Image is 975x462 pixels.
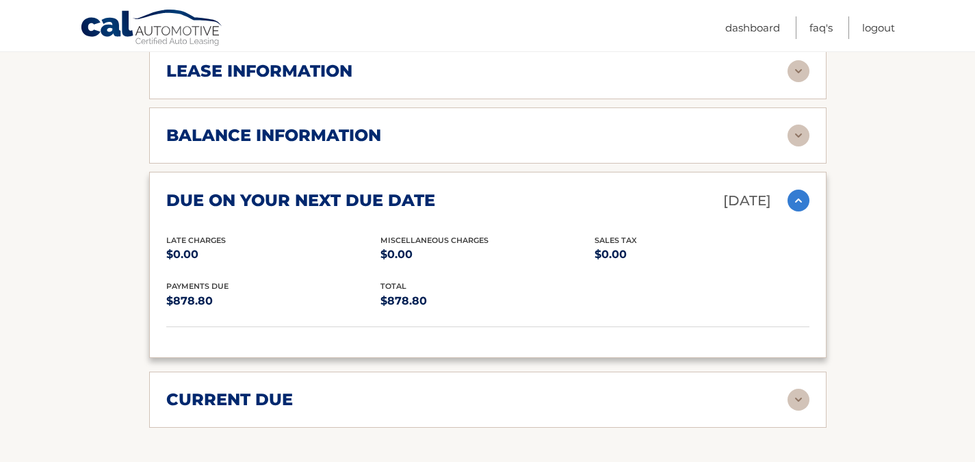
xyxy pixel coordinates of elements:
[166,245,380,264] p: $0.00
[788,190,809,211] img: accordion-active.svg
[166,292,380,311] p: $878.80
[166,125,381,146] h2: balance information
[788,389,809,411] img: accordion-rest.svg
[166,61,352,81] h2: lease information
[380,281,406,291] span: total
[595,235,637,245] span: Sales Tax
[166,235,226,245] span: Late Charges
[725,16,780,39] a: Dashboard
[595,245,809,264] p: $0.00
[80,9,224,49] a: Cal Automotive
[380,292,595,311] p: $878.80
[809,16,833,39] a: FAQ's
[166,389,293,410] h2: current due
[166,281,229,291] span: Payments Due
[380,235,489,245] span: Miscellaneous Charges
[723,189,771,213] p: [DATE]
[862,16,895,39] a: Logout
[166,190,435,211] h2: due on your next due date
[380,245,595,264] p: $0.00
[788,125,809,146] img: accordion-rest.svg
[788,60,809,82] img: accordion-rest.svg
